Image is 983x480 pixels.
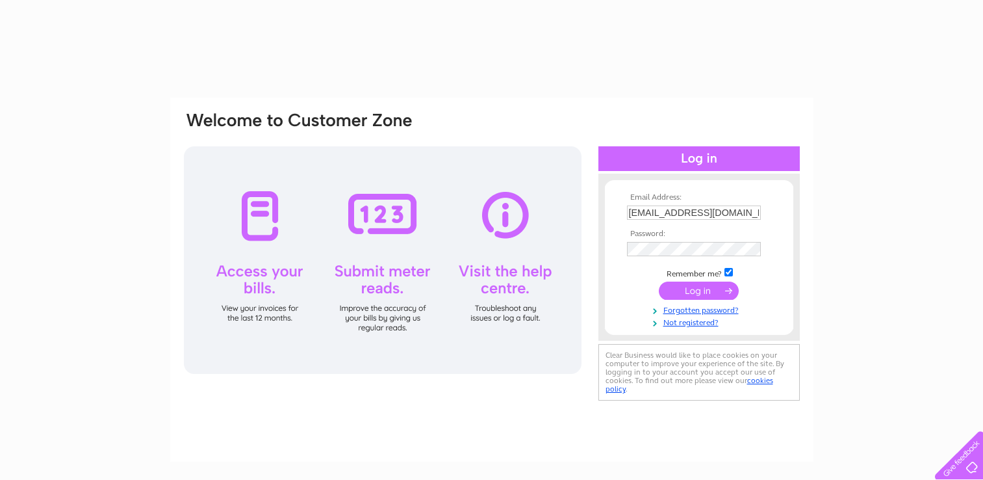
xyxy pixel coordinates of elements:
a: Forgotten password? [627,303,774,315]
th: Email Address: [624,193,774,202]
input: Submit [659,282,739,300]
a: Not registered? [627,315,774,328]
div: Clear Business would like to place cookies on your computer to improve your experience of the sit... [598,344,800,401]
a: cookies policy [606,376,773,393]
td: Remember me? [624,266,774,279]
th: Password: [624,230,774,239]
